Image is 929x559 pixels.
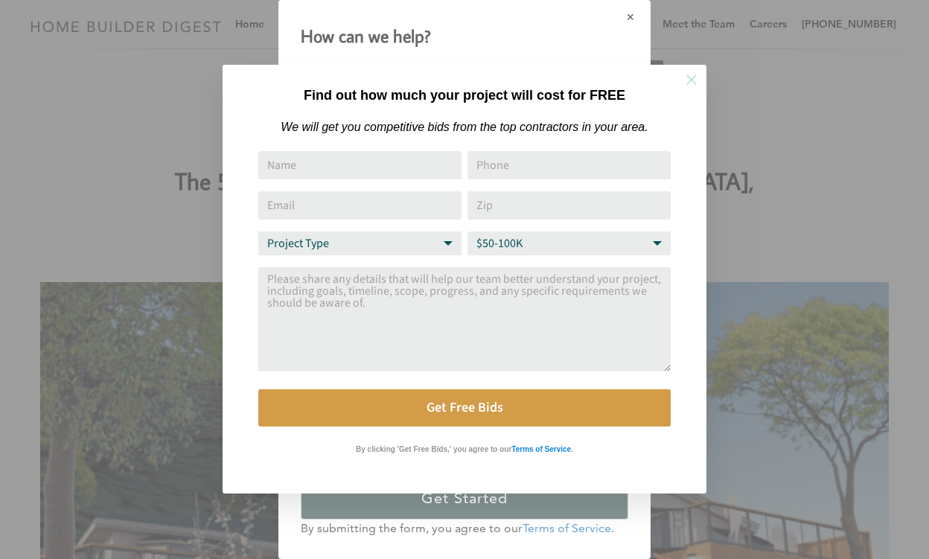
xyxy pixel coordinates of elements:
[467,231,671,255] select: Budget Range
[571,445,573,453] strong: .
[258,231,462,255] select: Project Type
[304,88,625,103] strong: Find out how much your project will cost for FREE
[356,445,511,453] strong: By clicking 'Get Free Bids,' you agree to our
[467,151,671,179] input: Phone
[258,389,671,427] button: Get Free Bids
[258,151,462,179] input: Name
[467,191,671,220] input: Zip
[511,441,571,454] a: Terms of Service
[665,54,718,106] button: Close
[281,121,648,133] em: We will get you competitive bids from the top contractors in your area.
[258,191,462,220] input: Email Address
[258,267,671,371] textarea: Comment or Message
[511,445,571,453] strong: Terms of Service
